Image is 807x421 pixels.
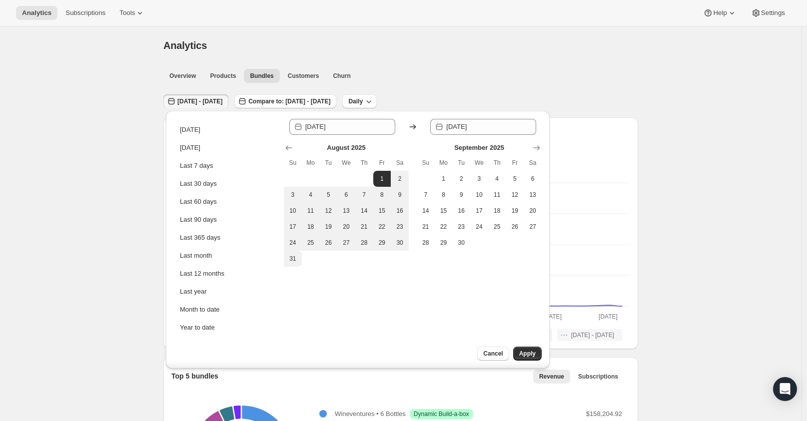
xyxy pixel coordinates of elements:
button: Tuesday August 19 2025 [319,219,337,235]
button: Wednesday September 10 2025 [470,187,488,203]
span: Tu [323,159,333,167]
span: 23 [395,223,405,231]
span: 23 [456,223,466,231]
span: [DATE] - [DATE] [571,331,614,339]
button: Friday August 15 2025 [373,203,391,219]
div: Last 12 months [180,269,224,279]
button: Monday September 15 2025 [435,203,453,219]
div: Last 7 days [180,161,213,171]
button: Monday August 18 2025 [302,219,320,235]
span: 27 [528,223,538,231]
span: 8 [439,191,449,199]
span: 29 [439,239,449,247]
th: Monday [435,155,453,171]
span: Compare to: [DATE] - [DATE] [248,97,330,105]
span: 5 [323,191,333,199]
button: [DATE] [177,122,277,138]
button: Tuesday September 2 2025 [452,171,470,187]
button: Last 60 days [177,194,277,210]
span: 30 [395,239,405,247]
button: Thursday September 25 2025 [488,219,506,235]
span: 18 [306,223,316,231]
p: $158,204.92 [586,409,622,419]
span: 13 [341,207,351,215]
span: 15 [377,207,387,215]
button: Year to date [177,320,277,336]
button: Friday August 29 2025 [373,235,391,251]
span: Apply [519,350,536,358]
button: Tuesday August 5 2025 [319,187,337,203]
button: Friday September 19 2025 [506,203,524,219]
button: Tuesday September 9 2025 [452,187,470,203]
button: Wednesday August 6 2025 [337,187,355,203]
th: Wednesday [337,155,355,171]
span: Fr [510,159,520,167]
button: Daily [342,94,377,108]
button: Sunday September 21 2025 [417,219,435,235]
span: 3 [474,175,484,183]
button: Friday September 26 2025 [506,219,524,235]
button: Last 7 days [177,158,277,174]
span: Overview [169,72,196,80]
span: 25 [306,239,316,247]
span: Su [421,159,431,167]
span: 16 [456,207,466,215]
button: Sunday September 28 2025 [417,235,435,251]
div: Last 60 days [180,197,217,207]
button: Monday August 11 2025 [302,203,320,219]
div: Last 90 days [180,215,217,225]
button: Subscriptions [59,6,111,20]
span: 15 [439,207,449,215]
span: Help [713,9,727,17]
span: Analytics [163,40,207,51]
text: [DATE] [599,313,618,320]
th: Tuesday [452,155,470,171]
span: We [341,159,351,167]
button: [DATE] - [DATE] [557,329,622,341]
th: Thursday [488,155,506,171]
span: Dynamic Build-a-box [414,410,469,418]
span: 14 [359,207,369,215]
th: Tuesday [319,155,337,171]
div: [DATE] [180,143,200,153]
span: Su [288,159,298,167]
span: 22 [439,223,449,231]
span: 9 [456,191,466,199]
span: We [474,159,484,167]
button: Tuesday September 30 2025 [452,235,470,251]
div: Open Intercom Messenger [773,377,797,401]
button: Friday September 5 2025 [506,171,524,187]
div: Month to date [180,305,220,315]
span: 4 [306,191,316,199]
button: Wednesday August 27 2025 [337,235,355,251]
span: 16 [395,207,405,215]
span: Mo [439,159,449,167]
button: Thursday September 11 2025 [488,187,506,203]
div: Last 365 days [180,233,220,243]
div: Last year [180,287,206,297]
span: Cancel [483,350,503,358]
button: Start of range Friday August 1 2025 [373,171,391,187]
span: 24 [288,239,298,247]
span: 7 [359,191,369,199]
span: 25 [492,223,502,231]
span: 11 [306,207,316,215]
div: Last 30 days [180,179,217,189]
div: Year to date [180,323,215,333]
span: 4 [492,175,502,183]
span: Tu [456,159,466,167]
button: Friday September 12 2025 [506,187,524,203]
button: Wednesday August 20 2025 [337,219,355,235]
p: Wineventures • 6 Bottles [335,409,406,419]
button: Thursday August 28 2025 [355,235,373,251]
span: 24 [474,223,484,231]
span: 17 [288,223,298,231]
button: Monday August 4 2025 [302,187,320,203]
button: Wednesday September 17 2025 [470,203,488,219]
span: Analytics [22,9,51,17]
span: 21 [421,223,431,231]
span: 21 [359,223,369,231]
button: Compare to: [DATE] - [DATE] [234,94,336,108]
span: 5 [510,175,520,183]
button: [DATE] - [DATE] [163,94,228,108]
